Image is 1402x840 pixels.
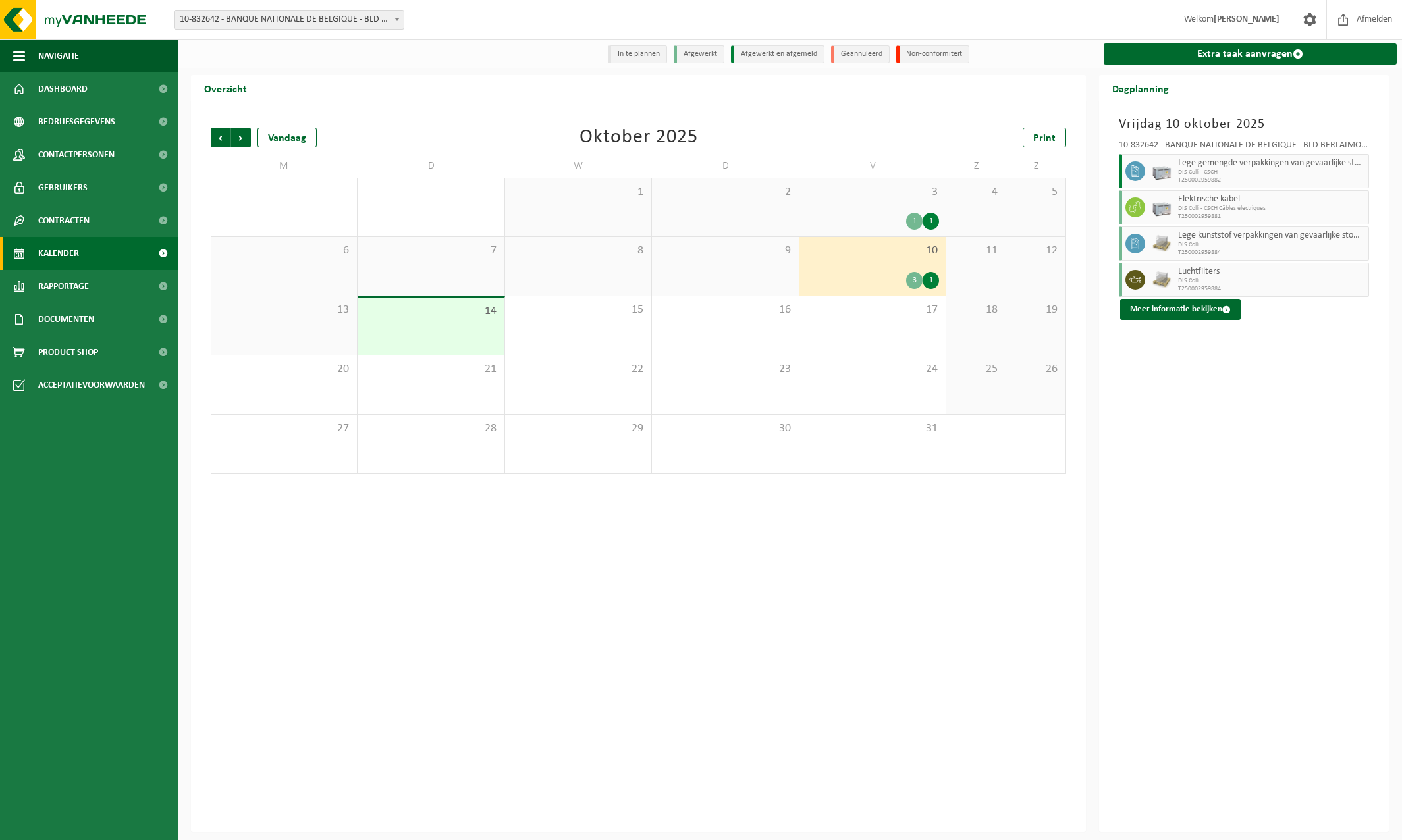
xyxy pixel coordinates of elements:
[364,421,497,436] span: 28
[218,303,350,317] span: 13
[580,128,698,147] div: Oktober 2025
[1178,285,1365,293] span: T250002959884
[1152,197,1172,217] img: PB-LB-0680-HPE-GY-11
[1119,115,1369,134] h3: Vrijdag 10 oktober 2025
[1120,299,1241,320] button: Meer informatie bekijken
[1013,244,1059,258] span: 12
[674,45,724,63] li: Afgewerkt
[1013,185,1059,199] span: 5
[1013,303,1059,317] span: 19
[1152,161,1172,181] img: PB-LB-0680-HPE-GY-11
[1023,128,1066,147] a: Print
[38,72,88,105] span: Dashboard
[218,421,350,436] span: 27
[1214,14,1280,24] strong: [PERSON_NAME]
[806,244,939,258] span: 10
[946,154,1006,178] td: Z
[652,154,799,178] td: D
[1033,133,1056,144] span: Print
[1178,213,1365,221] span: T250002959881
[659,244,792,258] span: 9
[505,154,652,178] td: W
[38,39,79,72] span: Navigatie
[923,272,939,289] div: 1
[364,244,497,258] span: 7
[38,171,88,204] span: Gebruikers
[608,45,667,63] li: In te plannen
[831,45,890,63] li: Geannuleerd
[218,244,350,258] span: 6
[731,45,824,63] li: Afgewerkt en afgemeld
[806,421,939,436] span: 31
[1152,234,1172,253] img: LP-PA-00000-WDN-11
[512,421,645,436] span: 29
[953,185,999,199] span: 4
[231,128,251,147] span: Volgende
[659,185,792,199] span: 2
[1152,270,1172,290] img: LP-PA-00000-WDN-11
[512,244,645,258] span: 8
[953,362,999,377] span: 25
[806,362,939,377] span: 24
[364,362,497,377] span: 21
[1013,362,1059,377] span: 26
[512,185,645,199] span: 1
[257,128,317,147] div: Vandaag
[1178,249,1365,257] span: T250002959884
[175,11,404,29] span: 10-832642 - BANQUE NATIONALE DE BELGIQUE - BLD BERLAIMONT - BRUXELLES
[953,303,999,317] span: 18
[1178,194,1365,205] span: Elektrische kabel
[806,185,939,199] span: 3
[1119,141,1369,154] div: 10-832642 - BANQUE NATIONALE DE BELGIQUE - BLD BERLAIMONT - [GEOGRAPHIC_DATA]
[38,138,115,171] span: Contactpersonen
[1178,176,1365,184] span: T250002959882
[38,303,94,336] span: Documenten
[906,272,923,289] div: 3
[1099,75,1182,101] h2: Dagplanning
[1104,43,1397,65] a: Extra taak aanvragen
[1178,267,1365,277] span: Luchtfilters
[659,421,792,436] span: 30
[38,270,89,303] span: Rapportage
[923,213,939,230] div: 1
[38,336,98,369] span: Product Shop
[906,213,923,230] div: 1
[1178,205,1365,213] span: DIS Colli - CSCH Câbles électriques
[358,154,504,178] td: D
[896,45,969,63] li: Non-conformiteit
[364,304,497,319] span: 14
[38,237,79,270] span: Kalender
[191,75,260,101] h2: Overzicht
[38,105,115,138] span: Bedrijfsgegevens
[218,362,350,377] span: 20
[953,244,999,258] span: 11
[1178,230,1365,241] span: Lege kunststof verpakkingen van gevaarlijke stoffen
[211,128,230,147] span: Vorige
[1178,241,1365,249] span: DIS Colli
[38,204,90,237] span: Contracten
[659,303,792,317] span: 16
[174,10,404,30] span: 10-832642 - BANQUE NATIONALE DE BELGIQUE - BLD BERLAIMONT - BRUXELLES
[799,154,946,178] td: V
[38,369,145,402] span: Acceptatievoorwaarden
[1178,158,1365,169] span: Lege gemengde verpakkingen van gevaarlijke stoffen
[1178,277,1365,285] span: DIS Colli
[211,154,358,178] td: M
[1178,169,1365,176] span: DIS Colli - CSCH
[512,362,645,377] span: 22
[806,303,939,317] span: 17
[659,362,792,377] span: 23
[512,303,645,317] span: 15
[1006,154,1066,178] td: Z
